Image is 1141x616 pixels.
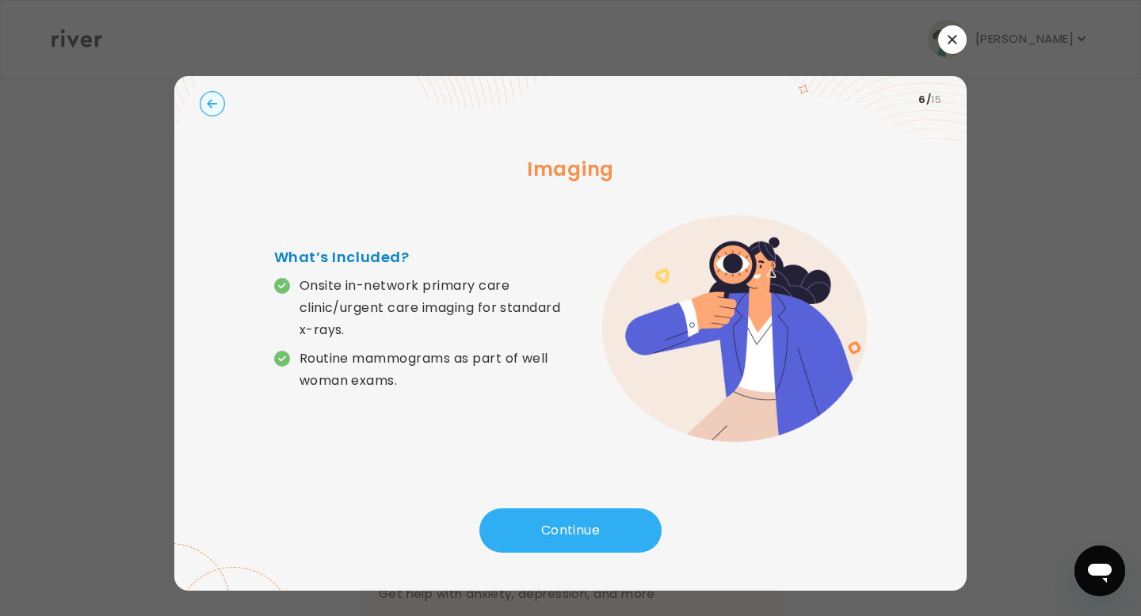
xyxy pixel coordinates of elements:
[300,348,570,392] p: Routine mammograms as part of well woman exams.
[300,275,570,341] p: Onsite in-network primary care clinic/urgent care imaging for standard x-rays.
[602,215,867,442] img: error graphic
[274,246,570,268] h4: What’s Included?
[479,508,662,553] button: Continue
[1074,546,1125,596] iframe: To enrich screen reader interactions, please activate Accessibility in Grammarly extension settings
[200,155,941,184] h3: Imaging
